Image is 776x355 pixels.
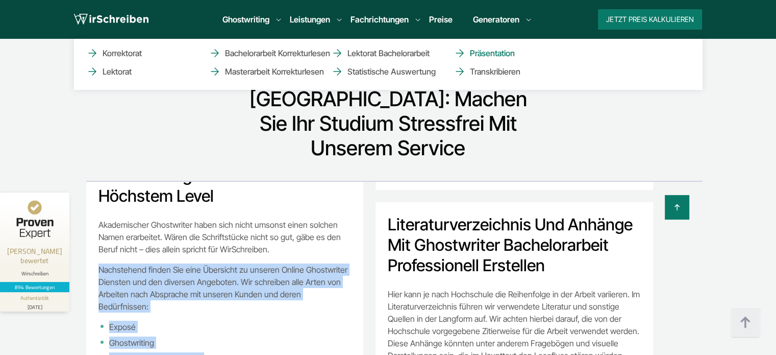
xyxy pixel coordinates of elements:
div: Wirschreiben [4,270,65,277]
a: Bachelorarbeit Korrekturlesen [209,47,311,59]
a: Korrektorat [86,47,188,59]
h2: Literaturverzeichnis und Anhänge mit Ghostwriter Bachelorarbeit professionell erstellen [388,215,641,276]
img: button top [730,307,761,338]
div: Authentizität [20,294,49,302]
li: Exposé [98,321,352,333]
a: Preise [429,14,453,25]
p: Nachstehend finden Sie eine Übersicht zu unseren Online Ghostwriter Diensten und den diversen Ang... [98,264,352,313]
a: Ghostwriting [222,13,269,26]
a: Lektorat [86,65,188,78]
img: logo wirschreiben [74,12,148,27]
p: Akademischer Ghostwriter haben sich nicht umsonst einen solchen Namen erarbeitet. Wären die Schri... [98,219,352,255]
button: Jetzt Preis kalkulieren [598,9,702,30]
h2: Ghostwriting Dienste auf höchstem Level [98,165,352,206]
a: Statistische Auswertung [331,65,433,78]
a: Fachrichtungen [351,13,409,26]
a: Masterarbeit Korrekturlesen [209,65,311,78]
a: Transkribieren [454,65,556,78]
li: Ghostwriting [98,337,352,349]
div: [DATE] [4,302,65,310]
a: Präsentation [454,47,556,59]
h2: Ghostwriter [GEOGRAPHIC_DATA]: Machen Sie Ihr Studium stressfrei mit unserem Service [237,62,539,160]
a: Generatoren [473,13,519,26]
a: Leistungen [290,13,330,26]
a: Lektorat Bachelorarbeit [331,47,433,59]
